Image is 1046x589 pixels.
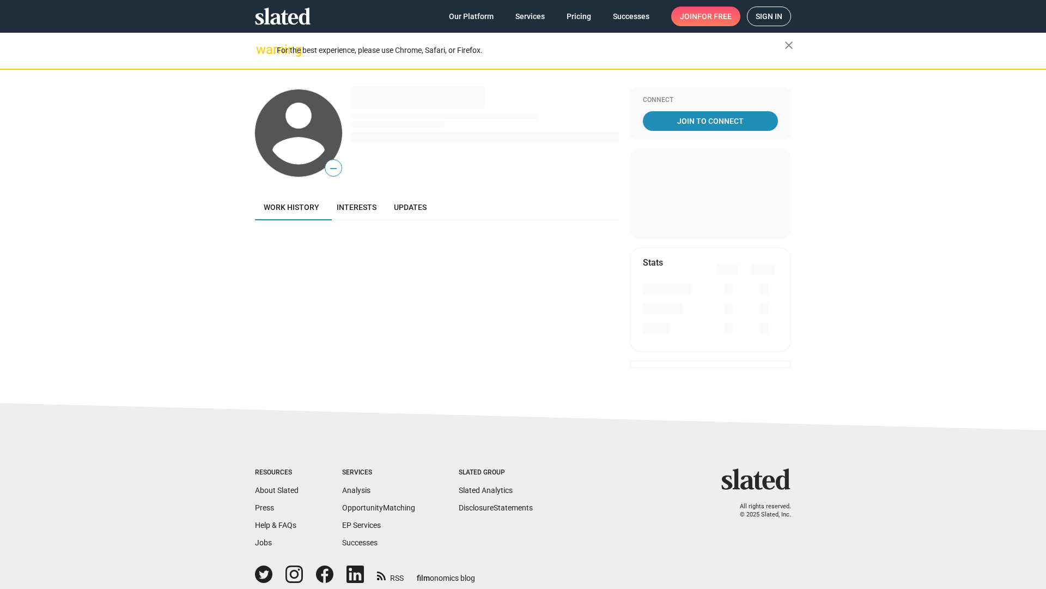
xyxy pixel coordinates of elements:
mat-icon: close [782,39,795,52]
div: Slated Group [459,468,533,477]
a: Slated Analytics [459,486,513,495]
a: EP Services [342,521,381,530]
div: Services [342,468,415,477]
a: OpportunityMatching [342,503,415,512]
span: Work history [264,203,319,212]
mat-card-title: Stats [643,257,663,268]
div: Resources [255,468,299,477]
span: for free [697,7,732,26]
span: Our Platform [449,7,494,26]
a: Interests [328,194,385,220]
span: film [417,574,430,582]
a: Our Platform [440,7,502,26]
a: Press [255,503,274,512]
span: Interests [337,203,376,212]
a: DisclosureStatements [459,503,533,512]
a: Successes [342,538,378,547]
a: Joinfor free [671,7,740,26]
a: Services [507,7,554,26]
a: Sign in [747,7,791,26]
a: RSS [377,567,404,584]
div: For the best experience, please use Chrome, Safari, or Firefox. [277,43,784,58]
div: Connect [643,96,778,105]
span: Successes [613,7,649,26]
a: About Slated [255,486,299,495]
a: Join To Connect [643,111,778,131]
a: filmonomics blog [417,564,475,584]
span: Sign in [756,7,782,26]
span: Join [680,7,732,26]
a: Successes [604,7,658,26]
a: Updates [385,194,435,220]
mat-icon: warning [256,43,269,56]
a: Work history [255,194,328,220]
a: Pricing [558,7,600,26]
span: — [325,161,342,176]
span: Pricing [567,7,591,26]
span: Join To Connect [645,111,776,131]
a: Jobs [255,538,272,547]
span: Services [515,7,545,26]
a: Analysis [342,486,370,495]
span: Updates [394,203,427,212]
p: All rights reserved. © 2025 Slated, Inc. [728,503,791,519]
a: Help & FAQs [255,521,296,530]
